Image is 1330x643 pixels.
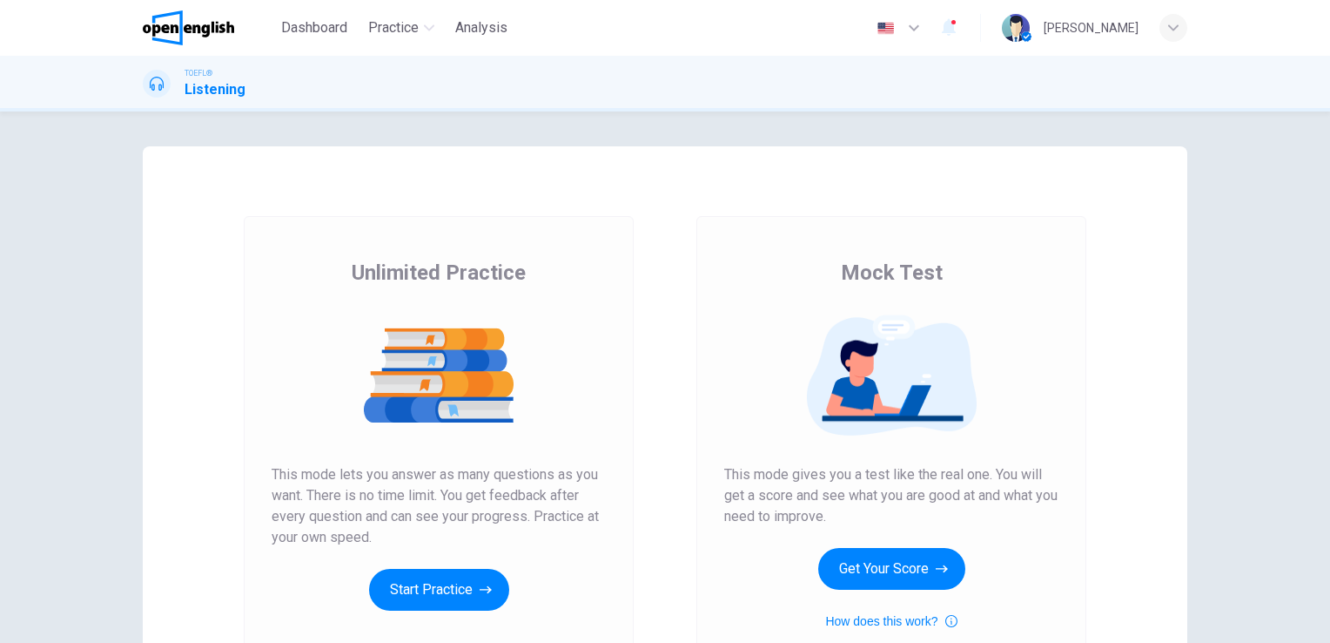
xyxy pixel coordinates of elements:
span: This mode gives you a test like the real one. You will get a score and see what you are good at a... [724,464,1058,527]
span: Mock Test [841,259,943,287]
img: OpenEnglish logo [143,10,234,45]
h1: Listening [185,79,245,100]
img: en [875,22,897,35]
button: Practice [361,12,441,44]
span: Practice [368,17,419,38]
button: Get Your Score [818,548,965,590]
img: Profile picture [1002,14,1030,42]
a: OpenEnglish logo [143,10,274,45]
span: This mode lets you answer as many questions as you want. There is no time limit. You get feedback... [272,464,606,548]
span: TOEFL® [185,67,212,79]
span: Analysis [455,17,507,38]
span: Dashboard [281,17,347,38]
div: [PERSON_NAME] [1044,17,1139,38]
button: Dashboard [274,12,354,44]
button: How does this work? [825,611,957,632]
button: Analysis [448,12,514,44]
button: Start Practice [369,569,509,611]
span: Unlimited Practice [352,259,526,287]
